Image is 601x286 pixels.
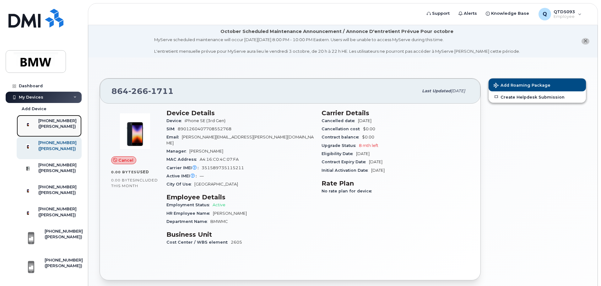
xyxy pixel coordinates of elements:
span: Eligibility Date [322,151,356,156]
span: 8 mth left [359,143,378,148]
iframe: Messenger Launcher [574,259,596,281]
span: [PERSON_NAME] [213,211,247,216]
span: Active [213,202,225,207]
h3: Business Unit [166,231,314,238]
h3: Employee Details [166,193,314,201]
span: [PERSON_NAME] [189,149,223,154]
span: BMWMC [210,219,228,224]
span: 864 [111,86,174,96]
span: 0.00 Bytes [111,170,137,174]
span: Initial Activation Date [322,168,371,173]
span: Manager [166,149,189,154]
span: [DATE] [358,118,371,123]
span: [GEOGRAPHIC_DATA] [194,182,238,186]
span: Cancel [118,157,133,163]
span: 1711 [148,86,174,96]
span: Carrier IMEI [166,165,202,170]
span: 2605 [231,240,242,245]
div: MyServe scheduled maintenance will occur [DATE][DATE] 8:00 PM - 10:00 PM Eastern. Users will be u... [154,37,520,54]
span: iPhone SE (3rd Gen) [185,118,225,123]
span: 351589735115211 [202,165,244,170]
span: included this month [111,178,158,188]
span: $0.00 [363,127,375,131]
span: SIM [166,127,178,131]
h3: Device Details [166,109,314,117]
span: A4:16:C0:4C:07:FA [200,157,239,162]
span: [DATE] [451,89,465,93]
button: Add Roaming Package [489,78,586,91]
span: [DATE] [356,151,370,156]
span: City Of Use [166,182,194,186]
span: No rate plan for device [322,189,375,193]
div: October Scheduled Maintenance Announcement / Annonce D'entretient Prévue Pour octobre [220,28,453,35]
span: — [200,174,204,178]
a: Create Helpdesk Submission [489,91,586,103]
span: $0.00 [362,135,374,139]
span: Cost Center / WBS element [166,240,231,245]
span: 8901260407708552768 [178,127,231,131]
span: Contract Expiry Date [322,159,369,164]
h3: Rate Plan [322,180,469,187]
span: HR Employee Name [166,211,213,216]
span: Device [166,118,185,123]
span: Active IMEI [166,174,200,178]
span: 266 [128,86,148,96]
span: Add Roaming Package [494,83,550,89]
span: [DATE] [371,168,385,173]
span: Department Name [166,219,210,224]
span: [PERSON_NAME][EMAIL_ADDRESS][PERSON_NAME][DOMAIN_NAME] [166,135,314,145]
span: Cancelled date [322,118,358,123]
img: image20231002-3703462-1angbar.jpeg [116,112,154,150]
span: Upgrade Status [322,143,359,148]
span: Contract balance [322,135,362,139]
span: 0.00 Bytes [111,178,135,182]
h3: Carrier Details [322,109,469,117]
span: [DATE] [369,159,382,164]
span: Cancellation cost [322,127,363,131]
span: MAC Address [166,157,200,162]
span: Last updated [422,89,451,93]
span: used [137,170,149,174]
span: Email [166,135,182,139]
button: close notification [582,38,589,45]
span: Employment Status [166,202,213,207]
